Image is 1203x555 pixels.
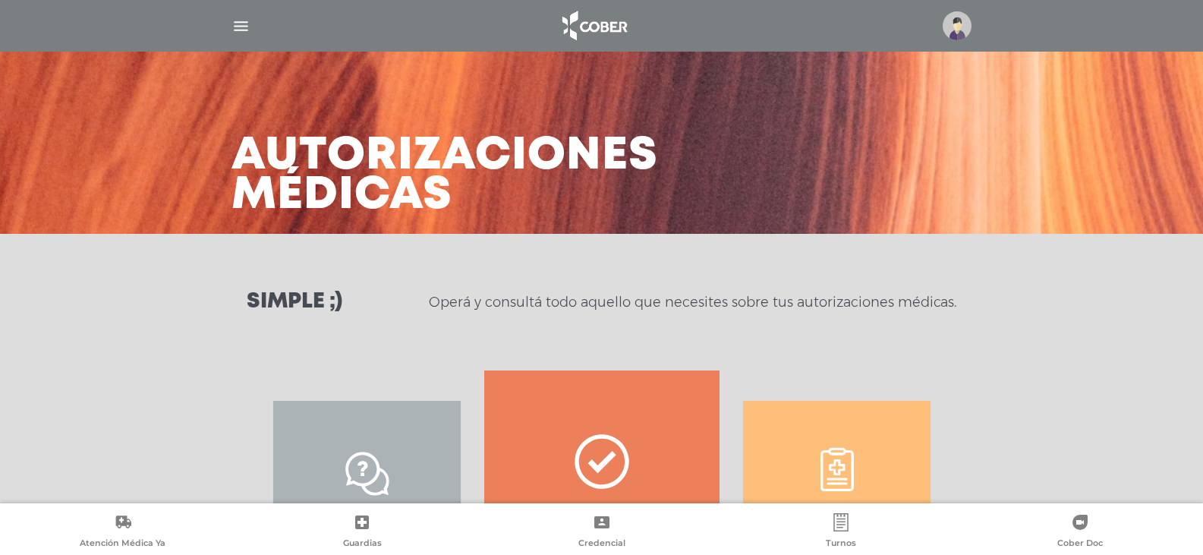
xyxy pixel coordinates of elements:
span: Turnos [826,538,856,551]
a: Guardias [242,513,481,552]
span: Cober Doc [1057,538,1103,551]
a: Atención Médica Ya [3,513,242,552]
span: Credencial [578,538,625,551]
h3: Autorizaciones médicas [231,137,658,216]
span: Atención Médica Ya [80,538,165,551]
a: Turnos [721,513,960,552]
p: Operá y consultá todo aquello que necesites sobre tus autorizaciones médicas. [429,293,956,311]
a: Cober Doc [961,513,1200,552]
img: logo_cober_home-white.png [554,8,634,44]
img: Cober_menu-lines-white.svg [231,17,250,36]
span: Guardias [343,538,382,551]
a: Credencial [482,513,721,552]
h3: Simple ;) [247,292,342,313]
img: profile-placeholder.svg [943,11,972,40]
